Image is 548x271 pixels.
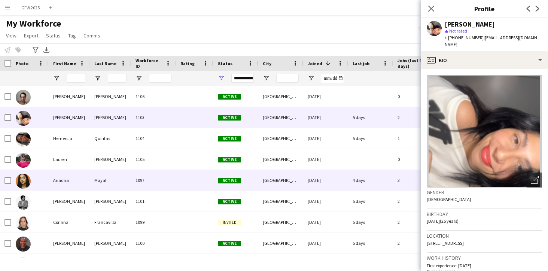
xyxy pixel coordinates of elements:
div: Francavilla [90,212,131,232]
div: 3 [393,170,442,191]
a: Status [43,31,64,40]
div: [PERSON_NAME] [49,86,90,107]
div: 5 days [348,128,393,149]
div: [PERSON_NAME] [90,233,131,253]
span: Jobs (last 90 days) [398,58,428,69]
span: Export [24,32,39,39]
img: Ariadna Mayal [16,174,31,189]
span: Last Name [94,61,116,66]
div: Ariadna [49,170,90,191]
h3: Location [427,232,542,239]
a: Comms [80,31,103,40]
div: 0 [393,149,442,170]
input: City Filter Input [276,74,299,83]
span: Active [218,94,241,100]
div: [GEOGRAPHIC_DATA] [258,107,303,128]
span: Joined [308,61,322,66]
button: Open Filter Menu [94,75,101,82]
img: Nicolae-Vladut Radu [16,90,31,105]
div: [GEOGRAPHIC_DATA] [258,86,303,107]
div: [DATE] [303,212,348,232]
img: Jenine Agyemang [16,237,31,252]
img: Lauren Hickman [16,153,31,168]
input: Joined Filter Input [321,74,344,83]
div: Corinna [49,212,90,232]
span: Invited [218,220,241,225]
span: Workforce ID [136,58,162,69]
div: [PERSON_NAME] [445,21,495,28]
img: Alba Melgarejo [16,111,31,126]
span: t. [PHONE_NUMBER] [445,35,484,40]
div: 2 [393,191,442,211]
span: View [6,32,16,39]
div: [PERSON_NAME] [90,107,131,128]
div: 5 days [348,107,393,128]
button: Open Filter Menu [53,75,60,82]
div: 1 [393,128,442,149]
div: [DATE] [303,233,348,253]
div: [DATE] [303,86,348,107]
h3: Profile [421,4,548,13]
h3: Birthday [427,211,542,217]
button: Open Filter Menu [136,75,142,82]
span: Not rated [449,28,467,34]
span: | [EMAIL_ADDRESS][DOMAIN_NAME] [445,35,539,47]
div: [GEOGRAPHIC_DATA] [258,233,303,253]
div: Bio [421,51,548,69]
div: 1099 [131,212,176,232]
img: Hemercia Quintas [16,132,31,147]
p: First experience: [DATE] [427,263,542,268]
div: 1104 [131,128,176,149]
div: Quintas [90,128,131,149]
div: [GEOGRAPHIC_DATA] [258,191,303,211]
span: Tag [68,32,76,39]
div: 1106 [131,86,176,107]
div: [PERSON_NAME] [90,149,131,170]
div: [GEOGRAPHIC_DATA] [258,170,303,191]
input: First Name Filter Input [67,74,85,83]
div: [PERSON_NAME] [49,233,90,253]
a: Tag [65,31,79,40]
a: Export [21,31,42,40]
button: Open Filter Menu [308,75,314,82]
div: 5 days [348,191,393,211]
div: Hemercia [49,128,90,149]
img: Camilla Thompson [16,195,31,210]
div: [DATE] [303,128,348,149]
div: [PERSON_NAME] [90,191,131,211]
div: 1100 [131,233,176,253]
div: Mayal [90,170,131,191]
span: Last job [353,61,369,66]
button: GFW 2025 [15,0,46,15]
span: Active [218,157,241,162]
span: [STREET_ADDRESS] [427,240,464,246]
div: 1105 [131,149,176,170]
div: 1103 [131,107,176,128]
div: [GEOGRAPHIC_DATA] [258,149,303,170]
img: Crew avatar or photo [427,75,542,188]
div: 0 [393,86,442,107]
div: [GEOGRAPHIC_DATA] [258,128,303,149]
span: Status [218,61,232,66]
div: [PERSON_NAME] [49,191,90,211]
div: [GEOGRAPHIC_DATA] [258,212,303,232]
div: 4 days [348,170,393,191]
div: 2 [393,233,442,253]
button: Open Filter Menu [263,75,270,82]
input: Last Name Filter Input [108,74,127,83]
div: [DATE] [303,107,348,128]
span: [DEMOGRAPHIC_DATA] [427,197,471,202]
div: [DATE] [303,149,348,170]
div: [DATE] [303,191,348,211]
div: 1101 [131,191,176,211]
img: Corinna Francavilla [16,216,31,231]
h3: Gender [427,189,542,196]
div: 5 days [348,233,393,253]
div: Lauren [49,149,90,170]
span: Active [218,241,241,246]
a: View [3,31,19,40]
span: Comms [83,32,100,39]
app-action-btn: Advanced filters [31,45,40,54]
div: 2 [393,212,442,232]
div: [PERSON_NAME] [49,107,90,128]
